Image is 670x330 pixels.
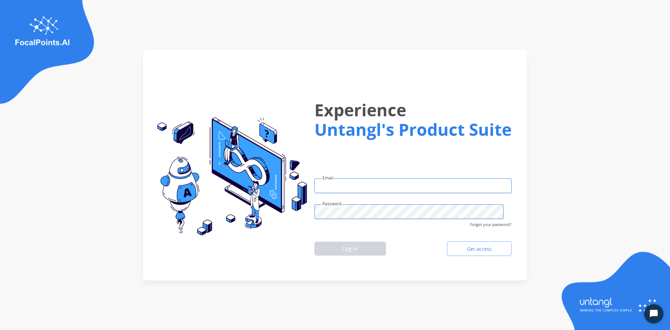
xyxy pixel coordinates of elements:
[151,117,307,236] img: login-img
[558,251,670,330] img: login-img
[314,95,512,125] h1: Experience
[644,304,663,323] button: Start Chat
[314,242,386,256] button: Log In
[322,175,333,181] label: Email
[461,245,497,252] span: Get access
[322,201,341,207] label: Password
[470,219,512,228] span: Forgot your password?
[314,120,512,139] h1: Untangl's Product Suite
[649,309,659,319] svg: Open Chat
[447,241,512,256] a: Get access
